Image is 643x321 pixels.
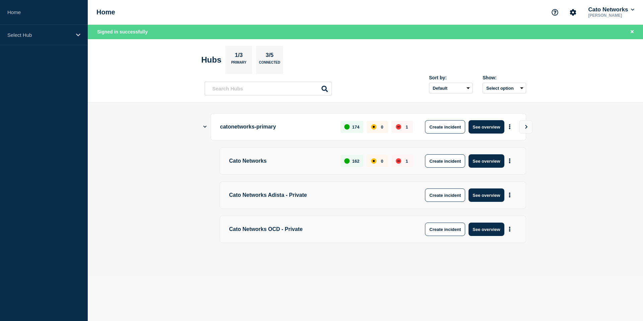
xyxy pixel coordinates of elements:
button: Account settings [566,5,580,19]
button: See overview [469,154,504,168]
button: Create incident [425,188,465,202]
p: Cato Networks [229,154,333,168]
select: Sort by [429,83,473,93]
p: 0 [381,159,383,164]
h1: Home [96,8,115,16]
p: 1 [406,125,408,130]
div: down [396,158,401,164]
button: More actions [505,189,514,202]
h2: Hubs [201,55,221,65]
p: [PERSON_NAME] [587,13,636,18]
button: Cato Networks [587,6,636,13]
p: Cato Networks Adista - Private [229,188,405,202]
p: catonetworks-primary [220,120,333,134]
p: Select Hub [7,32,72,38]
button: Support [548,5,562,19]
p: 0 [381,125,383,130]
button: Create incident [425,120,465,134]
button: See overview [469,223,504,236]
div: Show: [483,75,526,80]
button: Show Connected Hubs [203,125,207,130]
button: More actions [505,223,514,236]
p: 162 [352,159,360,164]
button: Select option [483,83,526,93]
div: Sort by: [429,75,473,80]
p: 3/5 [263,52,276,61]
button: See overview [469,188,504,202]
p: Connected [259,61,280,68]
div: affected [371,124,376,130]
p: Primary [231,61,246,68]
button: See overview [469,120,504,134]
p: Cato Networks OCD - Private [229,223,405,236]
button: More actions [505,121,514,133]
button: View [519,120,532,134]
p: 174 [352,125,360,130]
p: 1 [406,159,408,164]
div: affected [371,158,376,164]
button: Create incident [425,154,465,168]
div: down [396,124,401,130]
div: up [344,124,350,130]
button: More actions [505,155,514,167]
button: Close banner [628,28,636,36]
input: Search Hubs [205,82,332,95]
span: Signed in successfully [97,29,148,34]
p: 1/3 [232,52,245,61]
div: up [344,158,350,164]
button: Create incident [425,223,465,236]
